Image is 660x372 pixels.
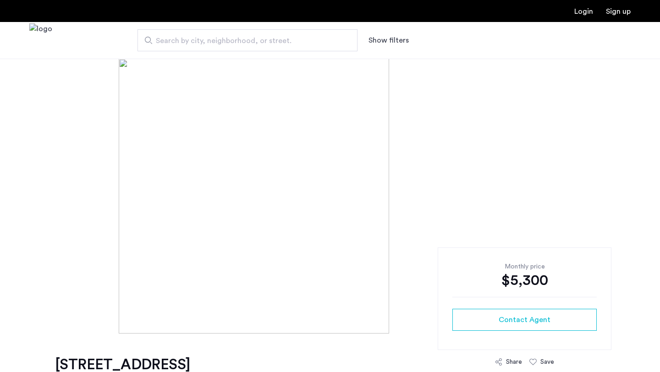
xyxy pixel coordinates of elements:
[452,309,597,331] button: button
[29,23,52,58] img: logo
[506,357,522,367] div: Share
[29,23,52,58] a: Cazamio Logo
[499,314,550,325] span: Contact Agent
[540,357,554,367] div: Save
[452,262,597,271] div: Monthly price
[368,35,409,46] button: Show or hide filters
[452,271,597,290] div: $5,300
[606,8,631,15] a: Registration
[137,29,357,51] input: Apartment Search
[119,59,541,334] img: [object%20Object]
[574,8,593,15] a: Login
[156,35,332,46] span: Search by city, neighborhood, or street.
